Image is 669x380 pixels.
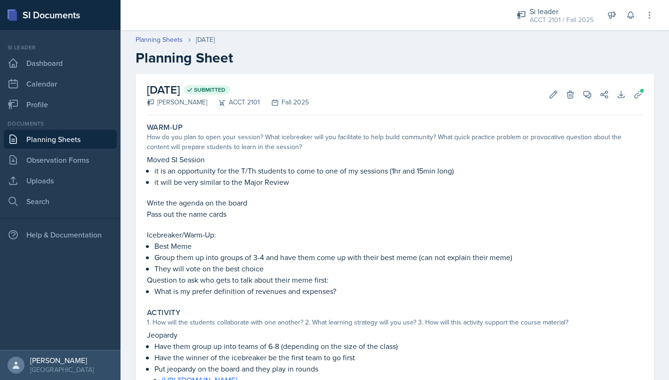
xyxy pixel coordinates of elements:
[530,15,594,25] div: ACCT 2101 / Fall 2025
[4,130,117,149] a: Planning Sheets
[154,252,643,263] p: Group them up into groups of 3-4 and have them come up with their best meme (can not explain thei...
[154,240,643,252] p: Best Meme
[260,97,309,107] div: Fall 2025
[154,285,643,297] p: What is my prefer definition of revenues and expenses?
[30,356,94,365] div: [PERSON_NAME]
[4,119,117,128] div: Documents
[147,329,643,340] p: Jeopardy
[4,192,117,211] a: Search
[207,97,260,107] div: ACCT 2101
[4,74,117,93] a: Calendar
[147,274,643,285] p: Question to ask who gets to talk about their meme first:
[154,263,643,274] p: They will vote on the best choice
[147,208,643,220] p: Pass out the name cards
[4,54,117,72] a: Dashboard
[154,352,643,363] p: Have the winner of the icebreaker be the first team to go first
[4,43,117,52] div: Si leader
[147,197,643,208] p: Write the agenda on the board
[4,150,117,169] a: Observation Forms
[154,176,643,188] p: it will be very similar to the Major Review
[147,229,643,240] p: Icebreaker/Warm-Up:
[147,154,643,165] p: Moved SI Session
[136,49,654,66] h2: Planning Sheet
[154,363,643,374] p: Put jeopardy on the board and they play in rounds
[147,308,180,317] label: Activity
[154,340,643,352] p: Have them group up into teams of 6-8 (depending on the size of the class)
[30,365,94,374] div: [GEOGRAPHIC_DATA]
[147,81,309,98] h2: [DATE]
[4,95,117,114] a: Profile
[194,86,226,94] span: Submitted
[4,225,117,244] div: Help & Documentation
[136,35,183,45] a: Planning Sheets
[147,132,643,152] div: How do you plan to open your session? What icebreaker will you facilitate to help build community...
[530,6,594,17] div: Si leader
[147,123,183,132] label: Warm-Up
[147,97,207,107] div: [PERSON_NAME]
[154,165,643,176] p: it is an opportunity for the T/Th students to come to one of my sessions (1hr and 15min long)
[196,35,215,45] div: [DATE]
[4,171,117,190] a: Uploads
[147,317,643,327] div: 1. How will the students collaborate with one another? 2. What learning strategy will you use? 3....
